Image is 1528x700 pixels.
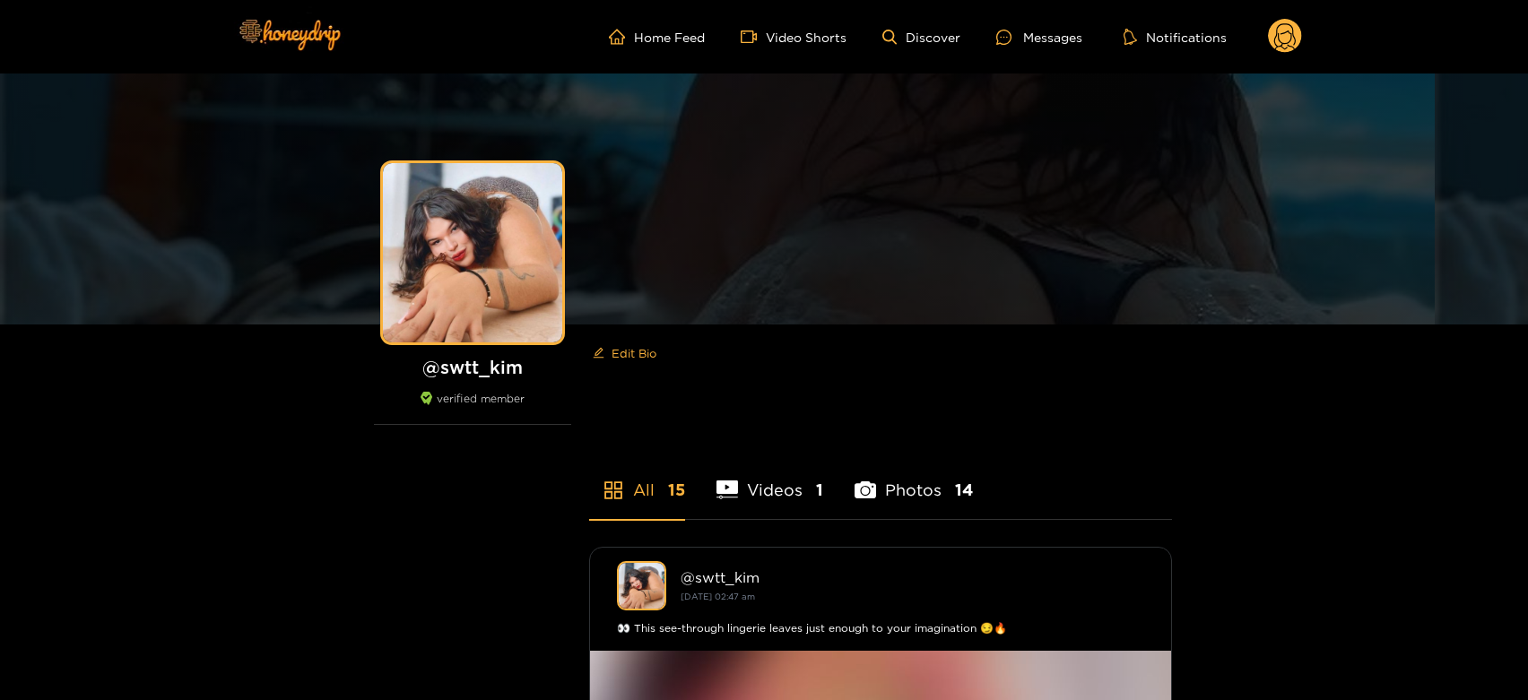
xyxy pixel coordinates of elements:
div: @ swtt_kim [681,569,1144,585]
span: video-camera [741,29,766,45]
li: All [589,438,685,519]
button: Notifications [1118,28,1232,46]
h1: @ swtt_kim [374,356,571,378]
span: 14 [955,479,973,501]
span: 1 [816,479,823,501]
div: 👀 This see-through lingerie leaves just enough to your imagination 😏🔥 [617,619,1144,637]
div: Messages [996,27,1082,48]
span: Edit Bio [612,344,656,362]
span: appstore [603,480,624,501]
span: 15 [668,479,685,501]
a: Home Feed [609,29,705,45]
a: Discover [882,30,960,45]
span: home [609,29,634,45]
small: [DATE] 02:47 am [681,592,755,601]
button: editEdit Bio [589,339,660,367]
img: swtt_kim [617,561,666,610]
div: verified member [374,392,571,425]
li: Photos [855,438,973,519]
span: edit [593,347,604,360]
li: Videos [716,438,823,519]
a: Video Shorts [741,29,846,45]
